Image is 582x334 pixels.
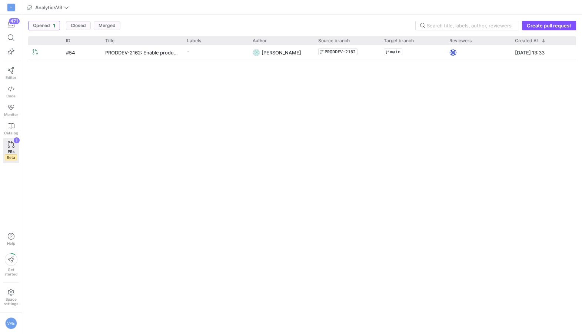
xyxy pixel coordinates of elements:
[3,64,19,83] a: Editor
[511,45,576,60] div: [DATE] 13:33
[515,38,538,43] span: Created At
[5,317,17,329] div: VVE
[6,75,16,80] span: Editor
[527,23,571,29] span: Create pull request
[384,38,414,43] span: Target branch
[253,49,260,56] img: https://secure.gravatar.com/avatar/4ae3cbd058e6d92ba6e33bd5bd80ef5726c61ee73ecc0d5d7e045de1ba942e...
[3,18,19,31] button: 471
[3,230,19,249] button: Help
[71,23,86,28] span: Closed
[318,38,350,43] span: Source branch
[99,23,116,28] span: Merged
[325,49,356,54] span: PRODDEV-2162
[61,45,101,60] div: #54
[5,154,17,160] span: Beta
[187,49,189,53] span: -
[14,137,20,143] div: 1
[427,23,514,29] input: Search title, labels, author, reviewers
[28,21,60,30] button: Opened1
[3,101,19,120] a: Monitor
[4,267,17,276] span: Get started
[3,1,19,14] a: S
[449,38,472,43] span: Reviewers
[105,38,114,43] span: Title
[94,21,120,30] button: Merged
[66,21,91,30] button: Closed
[7,4,15,11] div: S
[105,46,178,59] a: PRODDEV-2162: Enable product analytics part 1.1 for AI Coach Beta
[66,38,70,43] span: ID
[3,250,19,279] button: Getstarted
[6,94,16,98] span: Code
[3,315,19,331] button: VVE
[33,23,50,28] span: Opened
[6,241,16,246] span: Help
[3,83,19,101] a: Code
[3,138,19,163] a: PRsBeta1
[3,285,19,309] a: Spacesettings
[53,23,55,29] span: 1
[9,18,20,24] div: 471
[390,49,400,54] span: main
[4,112,18,117] span: Monitor
[262,50,301,56] span: [PERSON_NAME]
[8,149,14,154] span: PRs
[25,3,71,12] button: AnalyticsV3
[35,4,62,10] span: AnalyticsV3
[449,49,457,56] img: https://secure.gravatar.com/avatar/f6671cd2a05f07763c26b7c51498fb60cfaf2294cb7f5454d24a2f40f3e5ce...
[253,38,267,43] span: Author
[4,131,18,135] span: Catalog
[522,21,576,30] button: Create pull request
[187,38,201,43] span: Labels
[3,120,19,138] a: Catalog
[4,297,18,306] span: Space settings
